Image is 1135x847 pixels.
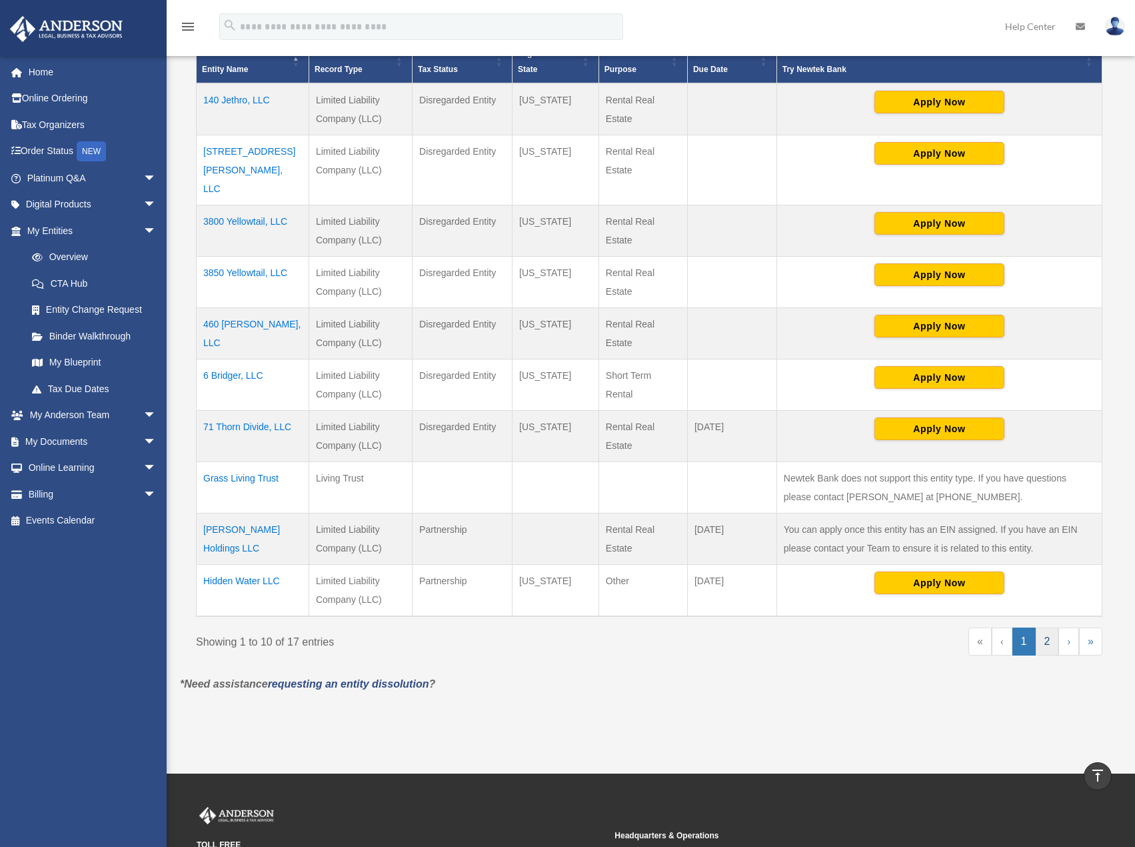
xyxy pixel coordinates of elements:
[309,359,412,411] td: Limited Liability Company (LLC)
[9,165,177,191] a: Platinum Q&Aarrow_drop_down
[598,135,687,205] td: Rental Real Estate
[197,359,309,411] td: 6 Bridger, LLC
[413,565,513,617] td: Partnership
[413,205,513,257] td: Disregarded Entity
[1090,768,1106,784] i: vertical_align_top
[19,244,163,271] a: Overview
[776,462,1102,514] td: Newtek Bank does not support this entity type. If you have questions please contact [PERSON_NAME]...
[9,481,177,508] a: Billingarrow_drop_down
[197,257,309,308] td: 3850 Yellowtail, LLC
[687,411,776,462] td: [DATE]
[874,366,1004,389] button: Apply Now
[513,411,599,462] td: [US_STATE]
[1079,628,1102,656] a: Last
[1084,762,1112,790] a: vertical_align_top
[9,455,177,482] a: Online Learningarrow_drop_down
[9,59,177,85] a: Home
[9,138,177,165] a: Order StatusNEW
[143,165,170,192] span: arrow_drop_down
[413,308,513,359] td: Disregarded Entity
[598,257,687,308] td: Rental Real Estate
[9,217,170,244] a: My Entitiesarrow_drop_down
[776,40,1102,84] th: Try Newtek Bank : Activate to sort
[309,514,412,565] td: Limited Liability Company (LLC)
[309,411,412,462] td: Limited Liability Company (LLC)
[223,18,237,33] i: search
[9,111,177,138] a: Tax Organizers
[598,205,687,257] td: Rental Real Estate
[413,359,513,411] td: Disregarded Entity
[9,428,177,455] a: My Documentsarrow_drop_down
[874,91,1004,113] button: Apply Now
[19,323,170,349] a: Binder Walkthrough
[197,565,309,617] td: Hidden Water LLC
[309,257,412,308] td: Limited Liability Company (LLC)
[197,308,309,359] td: 460 [PERSON_NAME], LLC
[513,135,599,205] td: [US_STATE]
[309,308,412,359] td: Limited Liability Company (LLC)
[413,83,513,135] td: Disregarded Entity
[1105,17,1125,36] img: User Pic
[19,270,170,297] a: CTA Hub
[9,191,177,218] a: Digital Productsarrow_drop_down
[413,40,513,84] th: Tax Status: Activate to sort
[309,40,412,84] th: Record Type: Activate to sort
[513,308,599,359] td: [US_STATE]
[598,308,687,359] td: Rental Real Estate
[513,565,599,617] td: [US_STATE]
[992,628,1012,656] a: Previous
[687,514,776,565] td: [DATE]
[77,141,106,161] div: NEW
[874,142,1004,165] button: Apply Now
[19,297,170,323] a: Entity Change Request
[598,359,687,411] td: Short Term Rental
[197,807,277,824] img: Anderson Advisors Platinum Portal
[874,315,1004,337] button: Apply Now
[180,678,435,690] em: *Need assistance ?
[309,565,412,617] td: Limited Liability Company (LLC)
[513,83,599,135] td: [US_STATE]
[968,628,992,656] a: First
[874,263,1004,286] button: Apply Now
[687,40,776,84] th: Federal Return Due Date: Activate to sort
[598,411,687,462] td: Rental Real Estate
[9,85,177,112] a: Online Ordering
[513,40,599,84] th: Organization State: Activate to sort
[413,257,513,308] td: Disregarded Entity
[180,23,196,35] a: menu
[143,402,170,430] span: arrow_drop_down
[309,83,412,135] td: Limited Liability Company (LLC)
[9,508,177,534] a: Events Calendar
[598,83,687,135] td: Rental Real Estate
[598,565,687,617] td: Other
[513,205,599,257] td: [US_STATE]
[143,481,170,508] span: arrow_drop_down
[143,428,170,456] span: arrow_drop_down
[309,205,412,257] td: Limited Liability Company (LLC)
[413,135,513,205] td: Disregarded Entity
[197,83,309,135] td: 140 Jethro, LLC
[1012,628,1036,656] a: 1
[782,61,1082,77] div: Try Newtek Bank
[776,514,1102,565] td: You can apply once this entity has an EIN assigned. If you have an EIN please contact your Team t...
[315,65,363,74] span: Record Type
[309,135,412,205] td: Limited Liability Company (LLC)
[687,565,776,617] td: [DATE]
[1058,628,1079,656] a: Next
[180,19,196,35] i: menu
[197,462,309,514] td: Grass Living Trust
[268,678,429,690] a: requesting an entity dissolution
[197,40,309,84] th: Entity Name: Activate to invert sorting
[19,349,170,376] a: My Blueprint
[874,212,1004,235] button: Apply Now
[19,375,170,402] a: Tax Due Dates
[197,205,309,257] td: 3800 Yellowtail, LLC
[143,217,170,245] span: arrow_drop_down
[513,257,599,308] td: [US_STATE]
[202,65,248,74] span: Entity Name
[874,572,1004,594] button: Apply Now
[413,514,513,565] td: Partnership
[309,462,412,514] td: Living Trust
[197,411,309,462] td: 71 Thorn Divide, LLC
